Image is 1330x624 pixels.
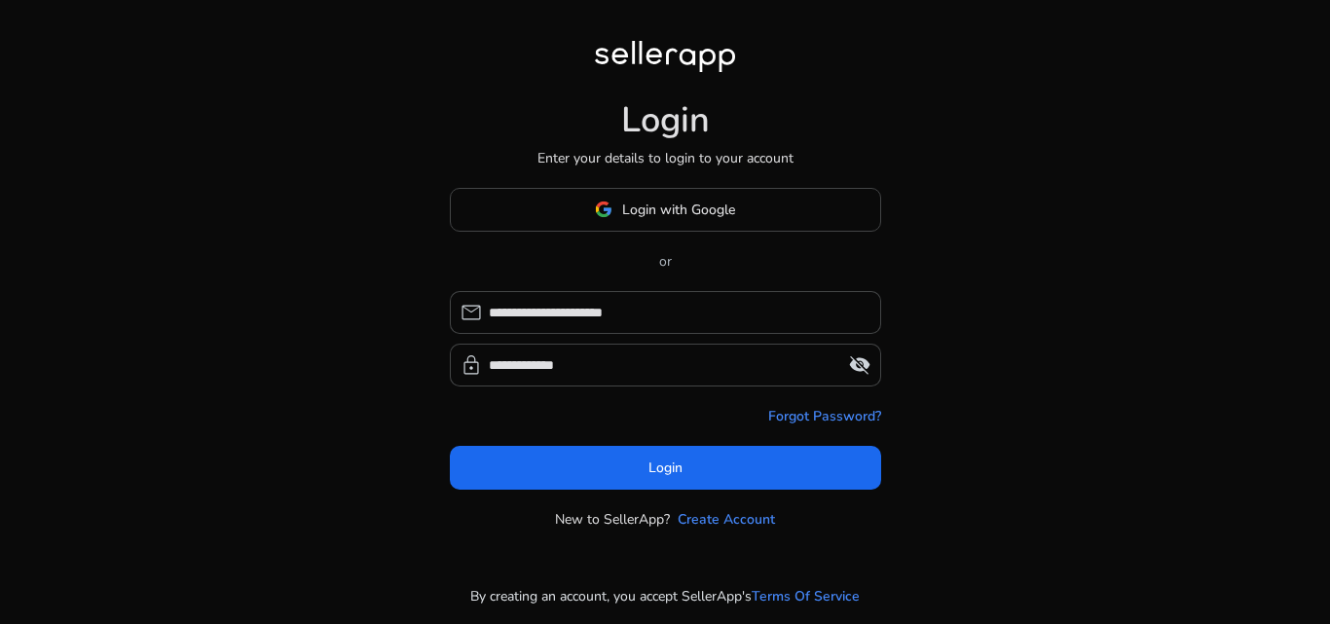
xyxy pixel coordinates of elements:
img: google-logo.svg [595,201,612,218]
p: New to SellerApp? [555,509,670,530]
a: Terms Of Service [752,586,860,606]
p: Enter your details to login to your account [537,148,794,168]
button: Login with Google [450,188,881,232]
h1: Login [621,99,710,141]
span: mail [460,301,483,324]
span: lock [460,353,483,377]
p: or [450,251,881,272]
a: Forgot Password? [768,406,881,426]
span: Login with Google [622,200,735,220]
button: Login [450,446,881,490]
span: Login [648,458,683,478]
a: Create Account [678,509,775,530]
span: visibility_off [848,353,871,377]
